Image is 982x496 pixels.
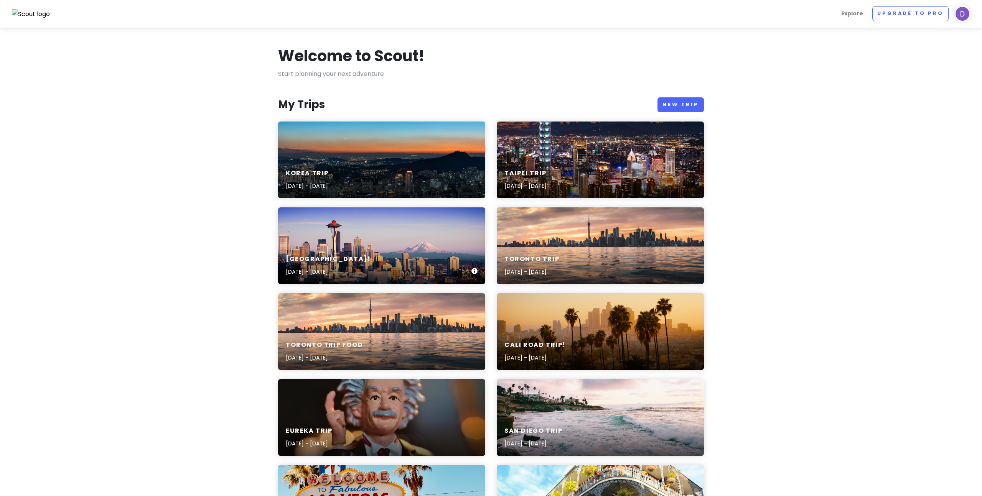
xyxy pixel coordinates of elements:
h6: Eureka Trip [286,427,333,435]
h6: Toronto Trip [504,255,559,263]
p: [DATE] - [DATE] [286,182,329,190]
img: Scout logo [12,9,50,19]
h6: Cali Road Trip! [504,341,566,349]
p: Start planning your next adventure [278,69,704,79]
a: man in black suit jacket figurineEureka Trip[DATE] - [DATE] [278,379,485,456]
p: [DATE] - [DATE] [286,268,371,276]
a: body of water under white cloudy skyToronto Trip[DATE] - [DATE] [497,207,704,284]
h6: Toronto Trip FOOD [286,341,363,349]
h6: Korea Trip [286,169,329,177]
a: sea waves crashing on shore during golden hourSan Diego Trip[DATE] - [DATE] [497,379,704,456]
a: areal view of building during nighttimeKorea Trip[DATE] - [DATE] [278,122,485,198]
a: green palm tree and city viewCali Road Trip![DATE] - [DATE] [497,293,704,370]
p: [DATE] - [DATE] [286,439,333,448]
a: body of water under white cloudy skyToronto Trip FOOD[DATE] - [DATE] [278,293,485,370]
p: [DATE] - [DATE] [286,353,363,362]
a: Explore [838,6,866,21]
p: [DATE] - [DATE] [504,268,559,276]
p: [DATE] - [DATE] [504,182,547,190]
h6: San Diego Trip [504,427,562,435]
a: Upgrade to Pro [872,6,949,21]
a: New Trip [657,97,704,112]
h1: Welcome to Scout! [278,46,425,66]
a: city skyline during night timeTaipei Trip[DATE] - [DATE] [497,122,704,198]
h3: My Trips [278,98,325,112]
a: aerial photography of Seattle skyline[GEOGRAPHIC_DATA]![DATE] - [DATE] [278,207,485,284]
h6: [GEOGRAPHIC_DATA]! [286,255,371,263]
p: [DATE] - [DATE] [504,353,566,362]
p: [DATE] - [DATE] [504,439,562,448]
h6: Taipei Trip [504,169,547,177]
img: User profile [955,6,970,21]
